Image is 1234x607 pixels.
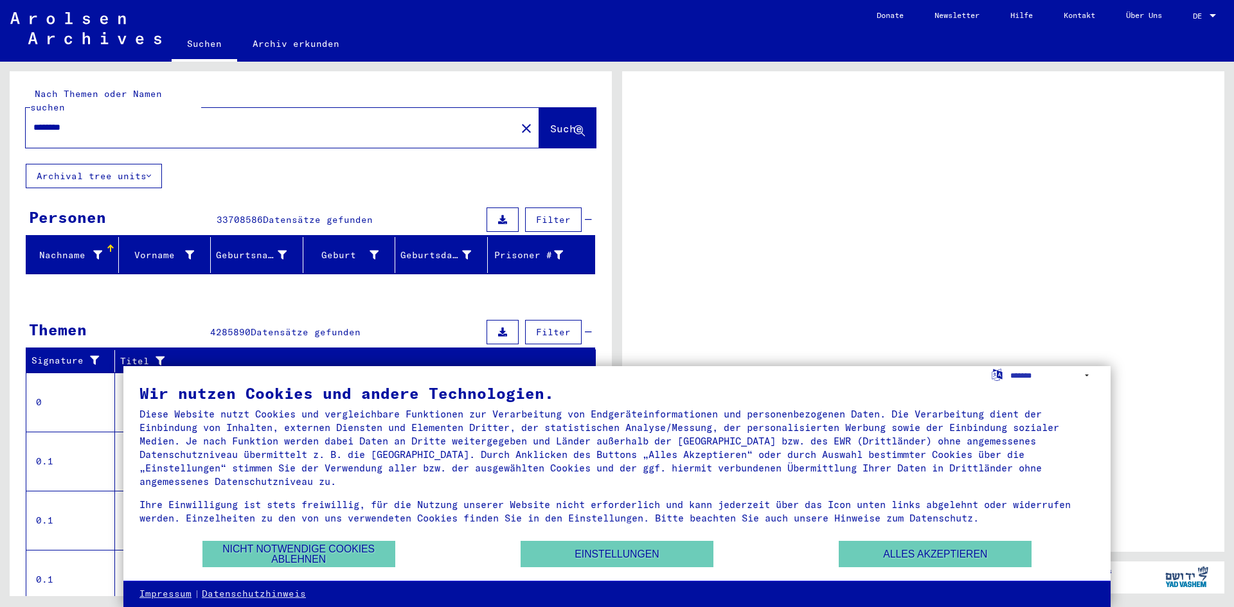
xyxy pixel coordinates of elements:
div: Nachname [31,249,102,262]
img: Arolsen_neg.svg [10,12,161,44]
div: Geburtsname [216,245,303,265]
div: Prisoner # [493,249,564,262]
button: Einstellungen [521,541,713,567]
div: Geburtsdatum [400,245,487,265]
button: Archival tree units [26,164,162,188]
div: Wir nutzen Cookies und andere Technologien. [139,385,1095,401]
div: Nachname [31,245,118,265]
button: Filter [525,207,582,232]
div: Vorname [124,249,195,262]
td: 0.1 [26,491,115,550]
div: Signature [31,351,118,371]
button: Suche [539,108,596,148]
mat-header-cell: Nachname [26,237,119,273]
mat-icon: close [519,121,534,136]
mat-header-cell: Geburtsname [211,237,303,273]
span: Filter [536,214,571,225]
mat-header-cell: Geburtsdatum [395,237,488,273]
img: yv_logo.png [1163,561,1211,593]
span: 33708586 [217,214,263,225]
td: 0 [26,373,115,432]
span: Suche [550,122,582,135]
div: Personen [29,206,106,229]
td: 0.1 [26,432,115,491]
mat-header-cell: Geburt‏ [303,237,396,273]
div: Prisoner # [493,245,580,265]
span: DE [1193,12,1207,21]
div: Titel [120,355,570,368]
mat-label: Nach Themen oder Namen suchen [30,88,162,113]
button: Nicht notwendige Cookies ablehnen [202,541,395,567]
a: Impressum [139,588,192,601]
div: Titel [120,351,583,371]
div: Vorname [124,245,211,265]
button: Filter [525,320,582,344]
button: Clear [514,115,539,141]
div: Themen [29,318,87,341]
a: Suchen [172,28,237,62]
a: Archiv erkunden [237,28,355,59]
span: Filter [536,326,571,338]
div: Signature [31,354,105,367]
mat-header-cell: Prisoner # [488,237,595,273]
button: Alles akzeptieren [839,541,1032,567]
div: Geburtsdatum [400,249,471,262]
div: Diese Website nutzt Cookies und vergleichbare Funktionen zur Verarbeitung von Endgeräteinformatio... [139,407,1095,488]
select: Sprache auswählen [1010,366,1095,385]
span: Datensätze gefunden [263,214,373,225]
mat-header-cell: Vorname [119,237,211,273]
a: Datenschutzhinweis [202,588,306,601]
span: Datensätze gefunden [251,326,361,338]
label: Sprache auswählen [990,368,1004,380]
div: Geburt‏ [308,245,395,265]
div: Geburt‏ [308,249,379,262]
div: Ihre Einwilligung ist stets freiwillig, für die Nutzung unserer Website nicht erforderlich und ka... [139,498,1095,525]
span: 4285890 [210,326,251,338]
div: Geburtsname [216,249,287,262]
